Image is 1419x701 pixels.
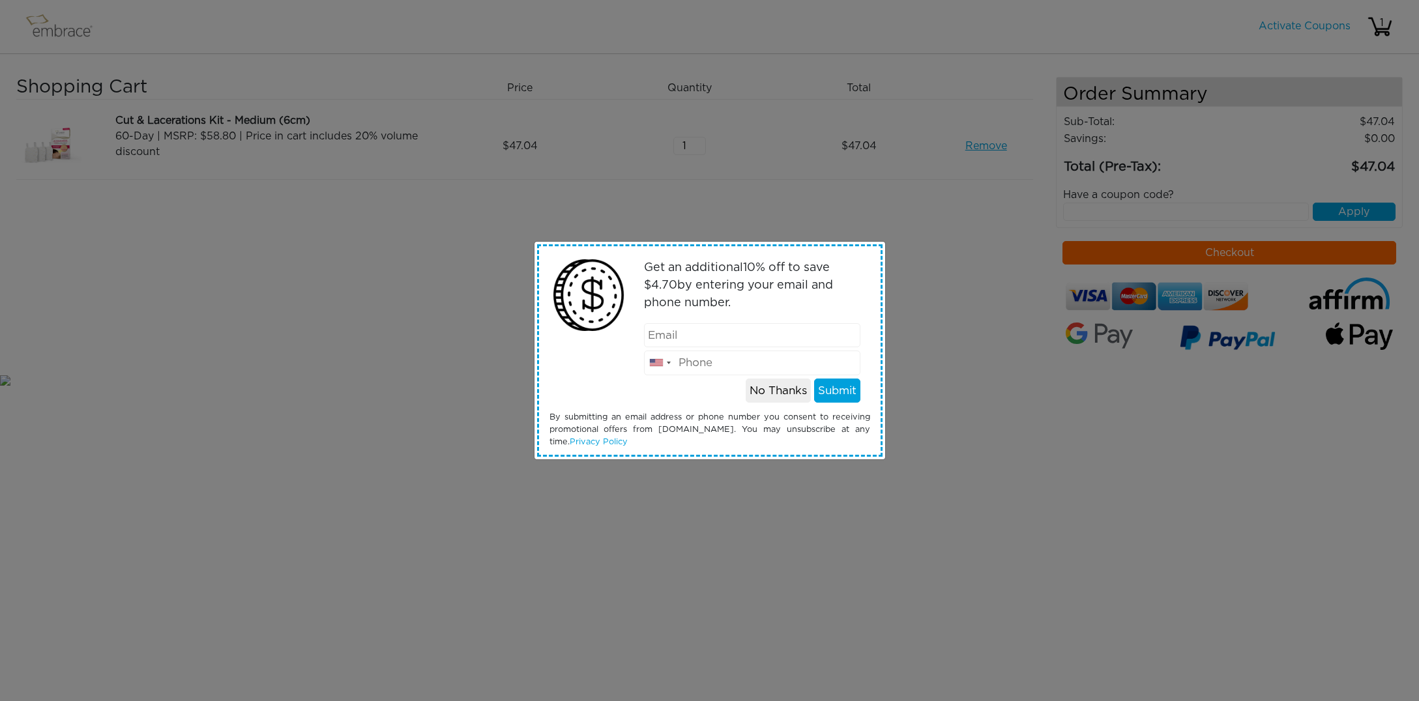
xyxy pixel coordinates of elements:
[645,351,675,375] div: United States: +1
[651,279,677,291] span: 4.70
[814,379,860,403] button: Submit
[570,438,628,446] a: Privacy Policy
[540,411,880,449] div: By submitting an email address or phone number you consent to receiving promotional offers from [...
[743,262,755,274] span: 10
[644,323,860,348] input: Email
[644,350,860,375] input: Phone
[546,253,632,338] img: money2.png
[746,379,811,403] button: No Thanks
[644,259,860,312] p: Get an additional % off to save $ by entering your email and phone number.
